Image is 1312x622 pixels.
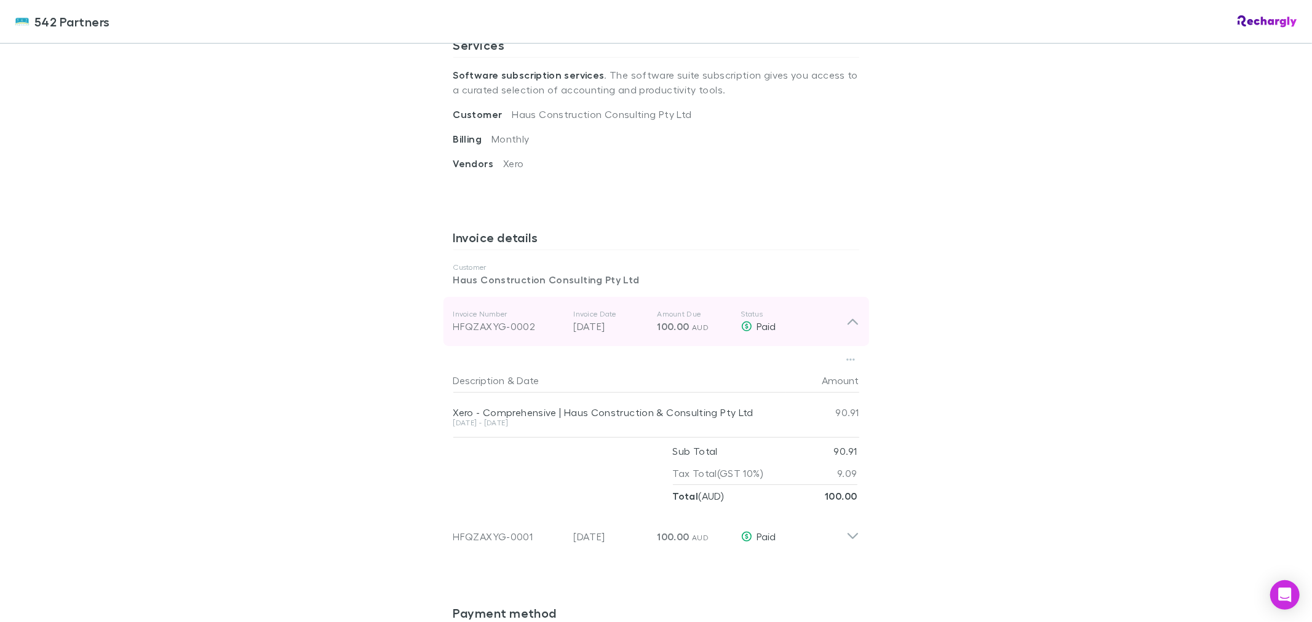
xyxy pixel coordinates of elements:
strong: Total [673,490,699,502]
img: 542 Partners's Logo [15,14,30,29]
div: Xero - Comprehensive | Haus Construction & Consulting Pty Ltd [453,406,785,419]
button: Description [453,368,505,393]
span: Haus Construction Consulting Pty Ltd [512,108,691,120]
button: Date [517,368,539,393]
p: ( AUD ) [673,485,725,507]
strong: Software subscription services [453,69,605,81]
p: 90.91 [834,440,857,462]
span: AUD [692,323,709,332]
p: Haus Construction Consulting Pty Ltd [453,272,859,287]
span: Paid [757,530,776,542]
span: AUD [692,533,709,542]
p: Invoice Number [453,309,564,319]
span: 100.00 [658,320,690,333]
p: Amount Due [658,309,731,319]
h3: Services [453,37,859,57]
div: [DATE] - [DATE] [453,419,785,427]
span: Monthly [491,133,530,144]
div: HFQZAXYG-0002 [453,319,564,334]
span: Billing [453,133,492,145]
div: HFQZAXYG-0001 [453,529,564,544]
p: [DATE] [574,529,648,544]
p: Customer [453,262,859,272]
div: Open Intercom Messenger [1270,580,1300,610]
p: Status [741,309,846,319]
span: 100.00 [658,530,690,543]
p: 9.09 [837,462,857,484]
h3: Invoice details [453,230,859,250]
span: Customer [453,108,512,120]
div: 90.91 [785,393,859,432]
span: Xero [503,157,523,169]
div: HFQZAXYG-0001[DATE]100.00 AUDPaid [443,507,869,556]
div: & [453,368,781,393]
span: Paid [757,320,776,332]
span: 542 Partners [34,12,110,31]
p: Sub Total [673,440,718,462]
p: . The software suite subscription gives you access to a curated selection of accounting and produ... [453,58,859,107]
span: Vendors [453,157,504,170]
p: [DATE] [574,319,648,334]
div: Invoice NumberHFQZAXYG-0002Invoice Date[DATE]Amount Due100.00 AUDStatusPaid [443,297,869,346]
p: Invoice Date [574,309,648,319]
img: Rechargly Logo [1238,15,1297,28]
p: Tax Total (GST 10%) [673,462,764,484]
strong: 100.00 [825,490,857,502]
